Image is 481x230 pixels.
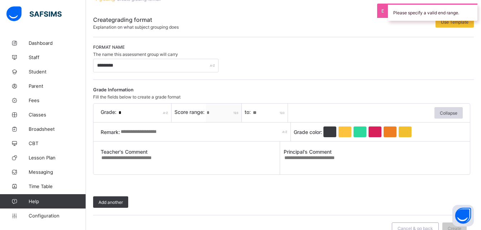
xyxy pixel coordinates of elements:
[245,109,252,115] span: to:
[93,24,179,30] span: Explanation on what subject grouping does
[93,94,181,100] span: Fill the fields below to create a grade format
[29,155,86,160] span: Lesson Plan
[452,205,474,226] button: Open asap
[29,69,86,75] span: Student
[440,110,457,116] span: Collapse
[29,213,86,219] span: Configuration
[101,129,120,135] span: Remark:
[101,109,118,115] span: Grade:
[93,52,178,57] span: The name this assessment group will carry
[101,149,280,155] span: Teacher's Comment
[6,6,62,21] img: safsims
[388,4,477,21] div: Please specify a valid end range.
[29,183,86,189] span: Time Table
[29,97,86,103] span: Fees
[93,16,152,23] span: Create grading format
[29,54,86,60] span: Staff
[294,129,322,135] span: Grade color:
[29,112,86,118] span: Classes
[29,140,86,146] span: CBT
[93,87,134,92] span: Grade Information
[29,169,86,175] span: Messaging
[174,109,206,115] span: Score range:
[29,40,86,46] span: Dashboard
[98,200,123,205] span: Add another
[29,83,86,89] span: Parent
[29,126,86,132] span: Broadsheet
[284,149,463,155] span: Principal's Comment
[93,44,125,50] span: Format name
[29,198,86,204] span: Help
